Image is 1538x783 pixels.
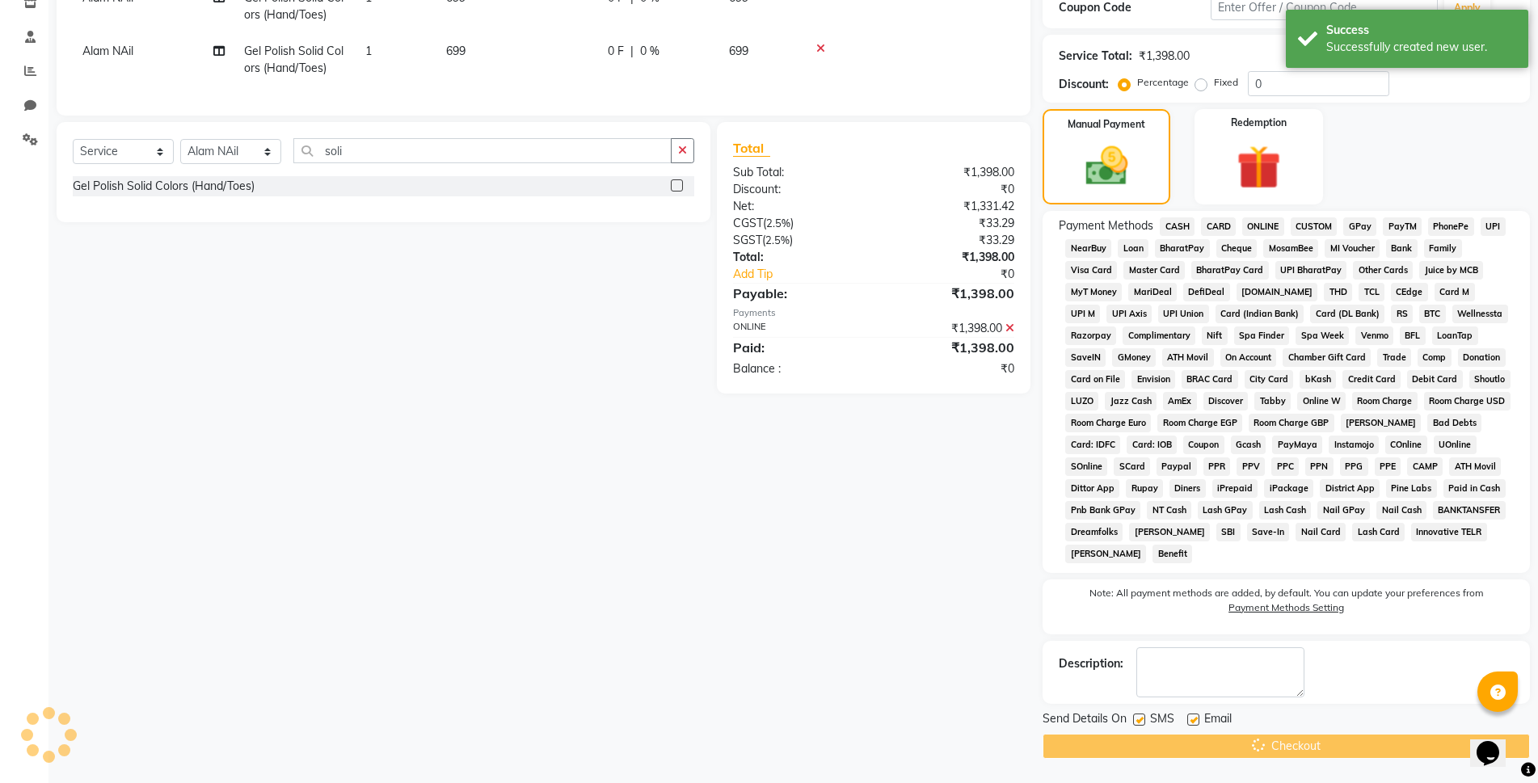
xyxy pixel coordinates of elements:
[1118,239,1148,258] span: Loan
[1432,326,1478,345] span: LoanTap
[1427,414,1481,432] span: Bad Debts
[1264,479,1313,498] span: iPackage
[1291,217,1338,236] span: CUSTOM
[765,234,790,246] span: 2.5%
[1065,239,1111,258] span: NearBuy
[899,266,1026,283] div: ₹0
[1214,75,1238,90] label: Fixed
[1065,283,1122,301] span: MyT Money
[1191,261,1269,280] span: BharatPay Card
[73,178,255,195] div: Gel Polish Solid Colors (Hand/Toes)
[1407,370,1463,389] span: Debit Card
[1216,305,1304,323] span: Card (Indian Bank)
[1139,48,1190,65] div: ₹1,398.00
[874,360,1026,377] div: ₹0
[1443,479,1506,498] span: Paid in Cash
[1391,283,1428,301] span: CEdge
[1150,710,1174,730] span: SMS
[1449,457,1501,476] span: ATH Movil
[874,198,1026,215] div: ₹1,331.42
[1126,479,1163,498] span: Rupay
[1458,348,1506,367] span: Donation
[1065,305,1100,323] span: UPI M
[640,43,659,60] span: 0 %
[1127,436,1177,454] span: Card: IOB
[874,338,1026,357] div: ₹1,398.00
[1202,326,1228,345] span: Nift
[721,338,874,357] div: Paid:
[1242,217,1284,236] span: ONLINE
[1320,479,1380,498] span: District App
[1481,217,1506,236] span: UPI
[1428,217,1474,236] span: PhonePe
[1131,370,1175,389] span: Envision
[1470,718,1522,767] iframe: chat widget
[1355,326,1393,345] span: Venmo
[1424,392,1511,410] span: Room Charge USD
[1201,217,1236,236] span: CARD
[721,181,874,198] div: Discount:
[1353,261,1413,280] span: Other Cards
[1352,392,1418,410] span: Room Charge
[1152,545,1192,563] span: Benefit
[1059,586,1514,621] label: Note: All payment methods are added, by default. You can update your preferences from
[1377,348,1411,367] span: Trade
[1160,217,1195,236] span: CASH
[1418,348,1452,367] span: Comp
[733,216,763,230] span: CGST
[293,138,672,163] input: Search or Scan
[1065,370,1125,389] span: Card on File
[1204,710,1232,730] span: Email
[1147,501,1191,520] span: NT Cash
[1065,501,1140,520] span: Pnb Bank GPay
[1183,436,1224,454] span: Coupon
[1272,436,1322,454] span: PayMaya
[1231,436,1266,454] span: Gcash
[721,360,874,377] div: Balance :
[1400,326,1426,345] span: BFL
[721,266,900,283] a: Add Tip
[1245,370,1294,389] span: City Card
[1065,326,1116,345] span: Razorpay
[1106,305,1152,323] span: UPI Axis
[733,306,1015,320] div: Payments
[1228,600,1344,615] label: Payment Methods Setting
[1123,326,1195,345] span: Complimentary
[1157,457,1197,476] span: Paypal
[1249,414,1334,432] span: Room Charge GBP
[608,43,624,60] span: 0 F
[1059,48,1132,65] div: Service Total:
[1129,523,1210,541] span: [PERSON_NAME]
[1065,414,1151,432] span: Room Charge Euro
[1059,76,1109,93] div: Discount:
[1059,217,1153,234] span: Payment Methods
[874,232,1026,249] div: ₹33.29
[1385,436,1427,454] span: COnline
[1065,523,1123,541] span: Dreamfolks
[1155,239,1210,258] span: BharatPay
[1343,217,1376,236] span: GPay
[721,232,874,249] div: ( )
[1065,392,1098,410] span: LUZO
[733,140,770,157] span: Total
[1386,239,1418,258] span: Bank
[1158,305,1209,323] span: UPI Union
[1434,436,1477,454] span: UOnline
[1065,436,1120,454] span: Card: IDFC
[1305,457,1334,476] span: PPN
[1326,39,1516,56] div: Successfully created new user.
[1407,457,1443,476] span: CAMP
[82,44,133,58] span: Alam NAil
[446,44,466,58] span: 699
[874,284,1026,303] div: ₹1,398.00
[1296,523,1346,541] span: Nail Card
[1068,117,1145,132] label: Manual Payment
[1375,457,1401,476] span: PPE
[721,249,874,266] div: Total:
[1137,75,1189,90] label: Percentage
[1114,457,1150,476] span: SCard
[1162,348,1214,367] span: ATH Movil
[1419,305,1446,323] span: BTC
[1433,501,1506,520] span: BANKTANSFER
[1296,326,1349,345] span: Spa Week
